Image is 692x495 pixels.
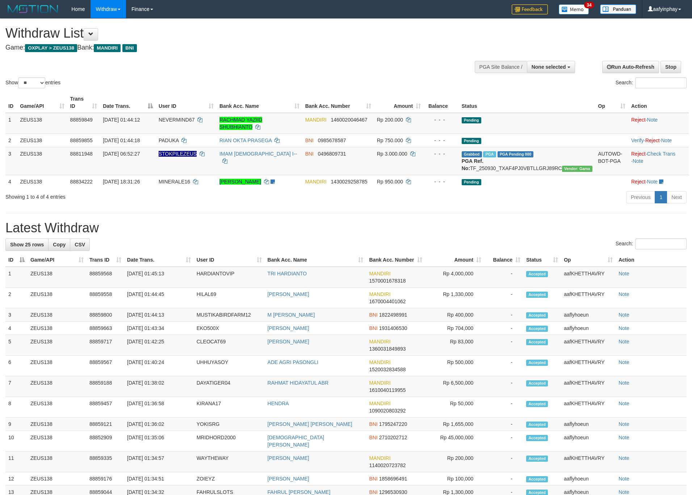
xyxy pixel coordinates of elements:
span: Rp 3.000.000 [377,151,407,157]
td: ZEUS138 [17,113,67,134]
a: Note [647,117,658,123]
a: Note [618,312,629,318]
td: ZEUS138 [28,397,87,418]
span: NEVERMIND67 [159,117,195,123]
td: - [484,322,523,335]
td: aafKHETTHAVRY [561,376,616,397]
span: BNI [122,44,137,52]
td: ZEUS138 [28,452,87,472]
th: Action [616,253,687,267]
a: Reject [631,179,646,185]
td: 88859188 [87,376,124,397]
span: BNI [369,435,377,440]
div: - - - [427,150,456,157]
td: · [628,113,689,134]
td: MUSTIKABIRDFARM12 [194,308,265,322]
a: Note [618,421,629,427]
th: Bank Acc. Name: activate to sort column ascending [217,92,302,113]
span: Accepted [526,435,548,441]
a: HENDRA [268,401,289,406]
button: None selected [527,61,575,73]
span: MANDIRI [94,44,121,52]
span: MANDIRI [369,271,390,276]
th: Amount: activate to sort column ascending [425,253,484,267]
td: WAYTHEWAY [194,452,265,472]
td: [DATE] 01:42:25 [124,335,194,356]
td: aaflyhoeun [561,308,616,322]
a: Note [618,380,629,386]
span: Accepted [526,422,548,428]
img: panduan.png [600,4,636,14]
span: Copy 1460020046467 to clipboard [331,117,367,123]
label: Search: [616,77,687,88]
span: BNI [305,151,314,157]
img: MOTION_logo.png [5,4,60,14]
span: Copy [53,242,66,247]
a: Reject [631,151,646,157]
td: ZEUS138 [28,356,87,376]
td: ZEUS138 [28,376,87,397]
div: PGA Site Balance / [475,61,527,73]
span: Copy 1430029258785 to clipboard [331,179,367,185]
label: Search: [616,238,687,249]
h1: Latest Withdraw [5,221,687,235]
img: Button%20Memo.svg [559,4,589,14]
td: HILAL69 [194,288,265,308]
span: [DATE] 06:52:27 [103,151,140,157]
span: PADUKA [159,137,179,143]
th: Balance [424,92,459,113]
a: [PERSON_NAME] [268,455,309,461]
b: PGA Ref. No: [462,158,483,171]
td: AUTOWD-BOT-PGA [595,147,628,175]
td: - [484,472,523,486]
td: MRIDHORD2000 [194,431,265,452]
span: Rp 750.000 [377,137,403,143]
th: Status [459,92,595,113]
td: 4 [5,175,17,188]
a: [PERSON_NAME] [268,291,309,297]
span: BNI [305,137,314,143]
span: Accepted [526,292,548,298]
td: - [484,431,523,452]
span: 88859849 [70,117,93,123]
td: 3 [5,147,17,175]
span: Accepted [526,360,548,366]
a: [DEMOGRAPHIC_DATA][PERSON_NAME] [268,435,324,448]
h1: Withdraw List [5,26,454,41]
span: Copy 1570001678318 to clipboard [369,278,406,284]
td: DAYATIGER04 [194,376,265,397]
span: Show 25 rows [10,242,44,247]
td: 88859567 [87,356,124,376]
input: Search: [635,238,687,249]
a: RACHMAD YAZIID SHUBHIANTO [219,117,263,130]
span: Accepted [526,380,548,386]
span: BNI [369,312,377,318]
div: - - - [427,137,456,144]
a: Run Auto-Refresh [602,61,659,73]
td: aafKHETTHAVRY [561,335,616,356]
span: 88834222 [70,179,93,185]
span: Copy 2710202712 to clipboard [379,435,407,440]
td: 88859558 [87,288,124,308]
span: [DATE] 01:44:18 [103,137,140,143]
td: [DATE] 01:36:02 [124,418,194,431]
a: Copy [48,238,70,251]
td: 4 [5,322,28,335]
td: 88859800 [87,308,124,322]
td: Rp 1,330,000 [425,288,484,308]
td: 3 [5,308,28,322]
td: YOKISRG [194,418,265,431]
span: MINERALE16 [159,179,190,185]
span: 34 [584,2,594,8]
a: Verify [631,137,644,143]
span: Accepted [526,339,548,345]
a: RAHMAT HIDAYATUL ABR [268,380,329,386]
th: ID: activate to sort column descending [5,253,28,267]
span: Pending [462,138,481,144]
td: Rp 1,655,000 [425,418,484,431]
td: 88859176 [87,472,124,486]
th: User ID: activate to sort column ascending [156,92,217,113]
div: - - - [427,116,456,123]
td: 11 [5,452,28,472]
td: 88859457 [87,397,124,418]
